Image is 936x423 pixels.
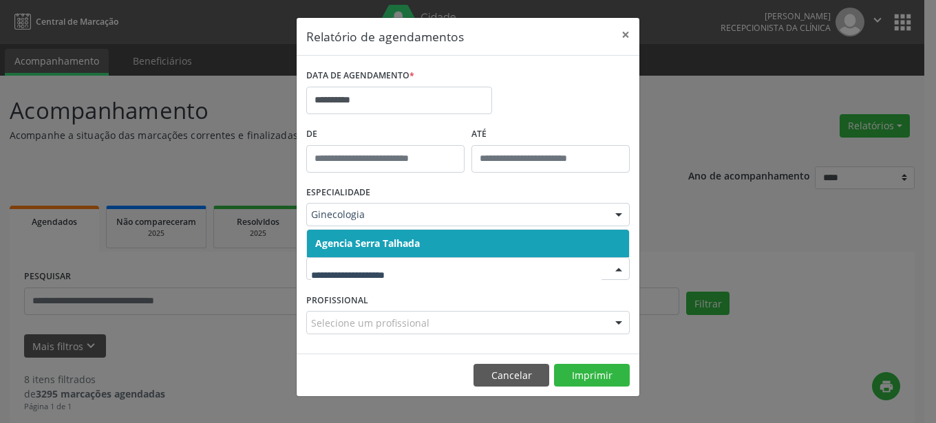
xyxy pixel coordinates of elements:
button: Close [612,18,639,52]
button: Cancelar [474,364,549,387]
label: PROFISSIONAL [306,290,368,311]
span: Ginecologia [311,208,602,221]
h5: Relatório de agendamentos [306,28,464,45]
label: ATÉ [471,124,630,145]
span: Agencia Serra Talhada [315,237,420,250]
button: Imprimir [554,364,630,387]
label: De [306,124,465,145]
span: Selecione um profissional [311,316,429,330]
label: ESPECIALIDADE [306,182,370,204]
label: DATA DE AGENDAMENTO [306,65,414,87]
